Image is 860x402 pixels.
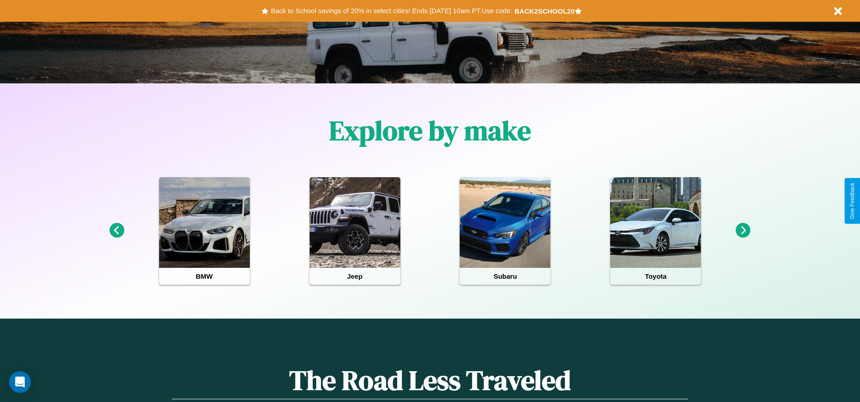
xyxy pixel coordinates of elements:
[610,268,701,285] h4: Toyota
[172,362,688,399] h1: The Road Less Traveled
[159,268,250,285] h4: BMW
[460,268,550,285] h4: Subaru
[849,183,855,219] div: Give Feedback
[310,268,400,285] h4: Jeep
[515,7,575,15] b: BACK2SCHOOL20
[329,112,531,149] h1: Explore by make
[268,5,514,17] button: Back to School savings of 20% in select cities! Ends [DATE] 10am PT.Use code:
[9,371,31,393] div: Open Intercom Messenger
